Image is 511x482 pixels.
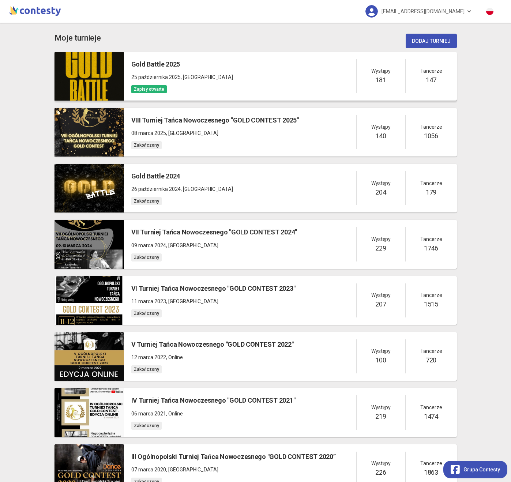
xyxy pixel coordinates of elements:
button: Dodaj turniej [406,34,457,48]
h5: 179 [426,187,436,197]
span: , [GEOGRAPHIC_DATA] [166,467,218,472]
span: Tancerze [420,459,442,467]
span: 11 marca 2023 [131,298,166,304]
span: Występy [371,403,391,411]
span: , [GEOGRAPHIC_DATA] [181,74,233,80]
span: , [GEOGRAPHIC_DATA] [181,186,233,192]
span: , [GEOGRAPHIC_DATA] [166,130,218,136]
h5: VI Turniej Tańca Nowoczesnego "GOLD CONTEST 2023" [131,283,296,294]
h5: 100 [375,355,386,365]
h5: 720 [426,355,436,365]
span: Grupa Contesty [463,466,500,474]
span: Tancerze [420,67,442,75]
h5: 207 [375,299,386,309]
span: Występy [371,291,391,299]
h5: 1474 [424,411,438,422]
span: 26 października 2024 [131,186,181,192]
span: Tancerze [420,179,442,187]
span: Występy [371,235,391,243]
app-title: competition-list.title [55,32,101,45]
span: Tancerze [420,235,442,243]
span: Zapisy otwarte [131,85,167,93]
h5: Gold Battle 2025 [131,59,233,69]
span: 06 marca 2021 [131,411,166,417]
span: Zakończony [131,365,162,373]
span: [EMAIL_ADDRESS][DOMAIN_NAME] [382,4,465,19]
h5: 147 [426,75,436,85]
span: Zakończony [131,197,162,205]
span: , Online [166,354,183,360]
h5: IV Turniej Tańca Nowoczesnego "GOLD CONTEST 2021" [131,395,296,406]
h5: 219 [375,411,386,422]
span: Występy [371,67,391,75]
h5: 1863 [424,467,438,478]
span: Zakończony [131,422,162,430]
span: , [GEOGRAPHIC_DATA] [166,298,218,304]
h5: 1515 [424,299,438,309]
span: Występy [371,347,391,355]
span: Tancerze [420,347,442,355]
span: Występy [371,459,391,467]
span: Tancerze [420,403,442,411]
h5: 140 [375,131,386,141]
h5: 1056 [424,131,438,141]
h5: 181 [375,75,386,85]
h5: Gold Battle 2024 [131,171,233,181]
span: , Online [166,411,183,417]
h5: 226 [375,467,386,478]
span: 09 marca 2024 [131,242,166,248]
h5: VIII Turniej Tańca Nowoczesnego "GOLD CONTEST 2025" [131,115,299,125]
span: Zakończony [131,253,162,261]
span: Tancerze [420,123,442,131]
span: Zakończony [131,141,162,149]
span: Tancerze [420,291,442,299]
h5: V Turniej Tańca Nowoczesnego "GOLD CONTEST 2022" [131,339,294,350]
h5: VII Turniej Tańca Nowoczesnego "GOLD CONTEST 2024" [131,227,297,237]
span: Występy [371,123,391,131]
h5: 1746 [424,243,438,253]
span: 08 marca 2025 [131,130,166,136]
h5: III Ogólnopolski Turniej Tańca Nowoczesnego "GOLD CONTEST 2020” [131,452,336,462]
h5: 229 [375,243,386,253]
span: 25 października 2025 [131,74,181,80]
span: 12 marca 2022 [131,354,166,360]
span: Występy [371,179,391,187]
span: Zakończony [131,309,162,317]
h3: Moje turnieje [55,32,101,45]
span: , [GEOGRAPHIC_DATA] [166,242,218,248]
span: 07 marca 2020 [131,467,166,472]
h5: 204 [375,187,386,197]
